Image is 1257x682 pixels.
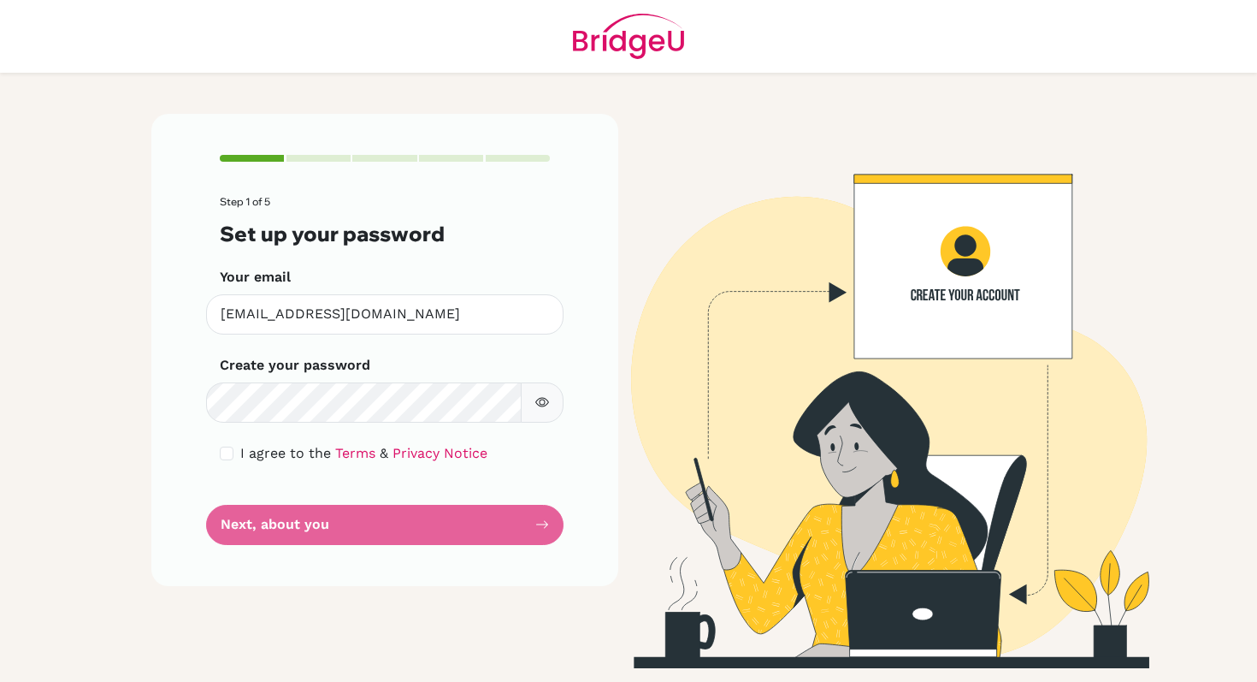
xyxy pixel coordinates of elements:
input: Insert your email* [206,294,564,335]
span: I agree to the [240,445,331,461]
label: Create your password [220,355,370,376]
label: Your email [220,267,291,288]
h3: Set up your password [220,222,550,246]
span: & [380,445,388,461]
a: Terms [335,445,375,461]
span: Step 1 of 5 [220,195,270,208]
a: Privacy Notice [392,445,487,461]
